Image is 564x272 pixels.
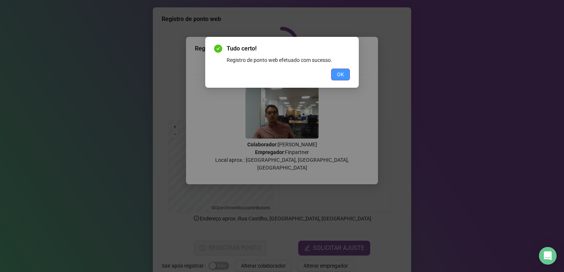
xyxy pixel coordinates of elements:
div: Open Intercom Messenger [539,247,557,265]
button: OK [331,69,350,80]
span: check-circle [214,45,222,53]
div: Registro de ponto web efetuado com sucesso. [227,56,350,64]
span: Tudo certo! [227,44,350,53]
span: OK [337,70,344,79]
